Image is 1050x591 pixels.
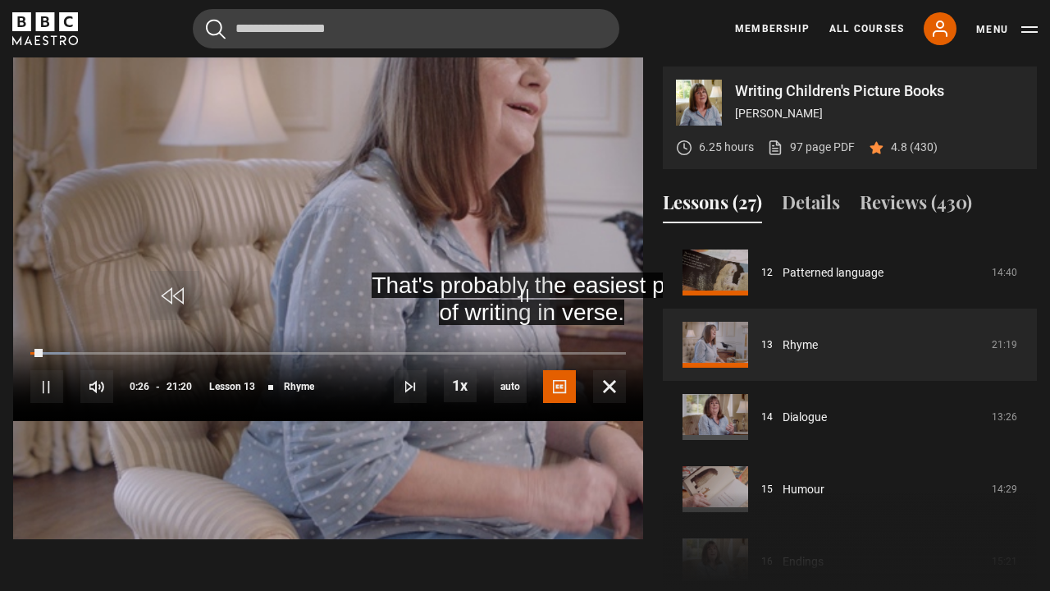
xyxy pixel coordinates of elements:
[860,189,972,223] button: Reviews (430)
[130,372,149,401] span: 0:26
[494,370,527,403] span: auto
[699,139,754,156] p: 6.25 hours
[284,382,314,392] span: Rhyme
[543,370,576,403] button: Captions
[829,21,904,36] a: All Courses
[976,21,1038,38] button: Toggle navigation
[30,370,63,403] button: Pause
[593,370,626,403] button: Fullscreen
[735,21,810,36] a: Membership
[767,139,855,156] a: 97 page PDF
[783,409,827,426] a: Dialogue
[206,19,226,39] button: Submit the search query
[783,264,883,282] a: Patterned language
[663,189,762,223] button: Lessons (27)
[80,370,113,403] button: Mute
[494,370,527,403] div: Current quality: 720p
[783,337,818,354] a: Rhyme
[783,481,824,498] a: Humour
[12,12,78,45] svg: BBC Maestro
[13,66,643,421] video-js: Video Player
[209,382,255,392] span: Lesson 13
[167,372,192,401] span: 21:20
[394,370,427,403] button: Next Lesson
[735,84,1024,98] p: Writing Children's Picture Books
[156,381,160,392] span: -
[782,189,840,223] button: Details
[735,105,1024,122] p: [PERSON_NAME]
[444,369,477,402] button: Playback Rate
[30,352,626,355] div: Progress Bar
[193,9,619,48] input: Search
[891,139,938,156] p: 4.8 (430)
